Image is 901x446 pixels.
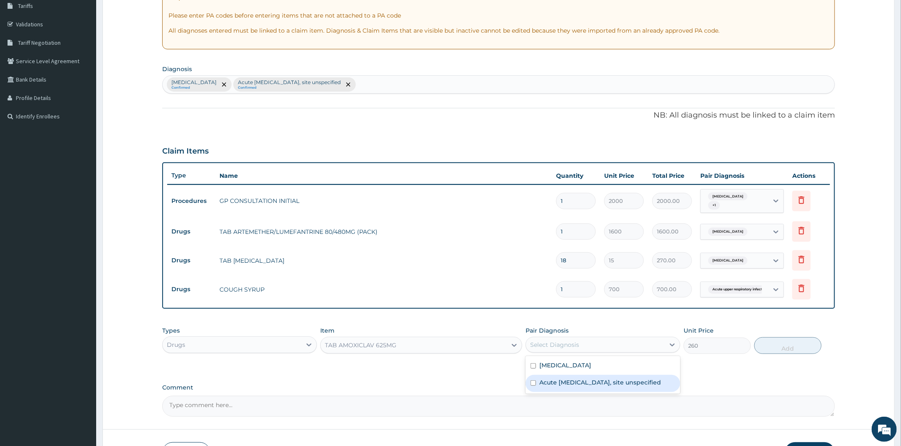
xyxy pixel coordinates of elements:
[526,326,569,335] label: Pair Diagnosis
[238,79,341,86] p: Acute [MEDICAL_DATA], site unspecified
[708,228,748,236] span: [MEDICAL_DATA]
[167,341,185,349] div: Drugs
[162,384,835,391] label: Comment
[162,110,835,121] p: NB: All diagnosis must be linked to a claim item
[167,193,215,209] td: Procedures
[215,167,552,184] th: Name
[167,253,215,268] td: Drugs
[530,341,579,349] div: Select Diagnosis
[708,201,720,210] span: + 1
[162,147,209,156] h3: Claim Items
[215,192,552,209] td: GP CONSULTATION INITIAL
[167,224,215,239] td: Drugs
[168,11,829,20] p: Please enter PA codes before entering items that are not attached to a PA code
[648,167,696,184] th: Total Price
[708,256,748,265] span: [MEDICAL_DATA]
[345,81,352,88] span: remove selection option
[18,2,33,10] span: Tariffs
[320,326,334,335] label: Item
[18,39,61,46] span: Tariff Negotiation
[220,81,228,88] span: remove selection option
[15,42,34,63] img: d_794563401_company_1708531726252_794563401
[215,281,552,298] td: COUGH SYRUP
[754,337,822,354] button: Add
[171,86,217,90] small: Confirmed
[215,223,552,240] td: TAB ARTEMETHER/LUMEFANTRINE 80/480MG (PACK)
[167,282,215,297] td: Drugs
[708,285,769,294] span: Acute upper respiratory infect...
[788,167,830,184] th: Actions
[48,105,115,190] span: We're online!
[137,4,157,24] div: Minimize live chat window
[708,192,748,201] span: [MEDICAL_DATA]
[539,378,661,387] label: Acute [MEDICAL_DATA], site unspecified
[162,65,192,73] label: Diagnosis
[325,341,396,349] div: TAB AMOXICLAV 625MG
[171,79,217,86] p: [MEDICAL_DATA]
[552,167,600,184] th: Quantity
[4,228,159,258] textarea: Type your message and hit 'Enter'
[238,86,341,90] small: Confirmed
[162,327,180,334] label: Types
[43,47,140,58] div: Chat with us now
[600,167,648,184] th: Unit Price
[215,252,552,269] td: TAB [MEDICAL_DATA]
[539,361,591,369] label: [MEDICAL_DATA]
[696,167,788,184] th: Pair Diagnosis
[167,168,215,183] th: Type
[684,326,714,335] label: Unit Price
[168,26,829,35] p: All diagnoses entered must be linked to a claim item. Diagnosis & Claim Items that are visible bu...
